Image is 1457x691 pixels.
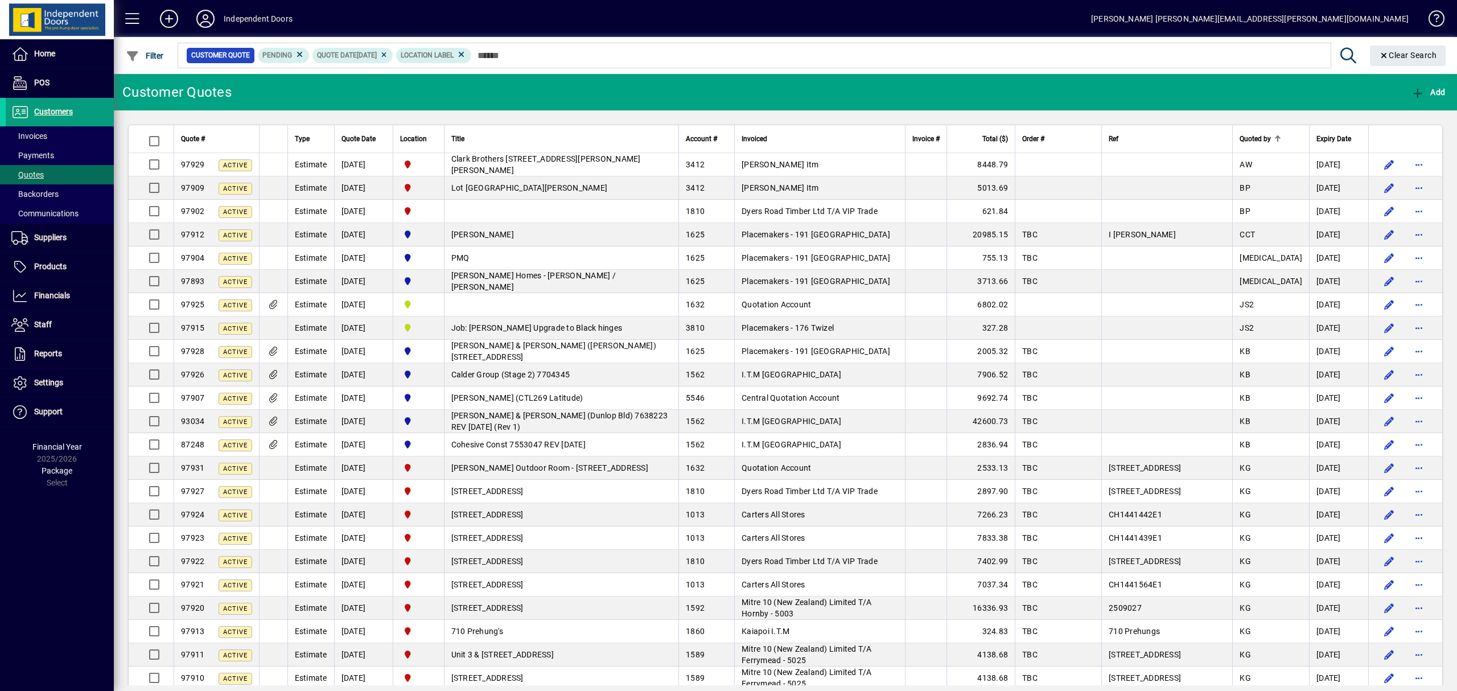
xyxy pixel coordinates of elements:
span: Estimate [295,323,327,332]
td: 8448.79 [946,153,1015,176]
a: Settings [6,369,114,397]
td: [DATE] [334,293,393,316]
td: 20985.15 [946,223,1015,246]
span: [MEDICAL_DATA] [1240,277,1302,286]
td: 327.28 [946,316,1015,340]
span: Cromwell Central Otago [400,252,437,264]
button: More options [1410,669,1428,687]
span: KB [1240,393,1250,402]
a: Home [6,40,114,68]
td: 5013.69 [946,176,1015,200]
span: Active [223,372,248,379]
span: Account # [686,133,717,145]
span: Filter [126,51,164,60]
button: Edit [1380,319,1398,337]
span: Active [223,162,248,169]
span: Estimate [295,347,327,356]
span: 97909 [181,183,204,192]
span: 97915 [181,323,204,332]
span: Products [34,262,67,271]
span: 87248 [181,440,204,449]
button: Edit [1380,669,1398,687]
span: KB [1240,417,1250,426]
span: Active [223,255,248,262]
td: 6802.02 [946,293,1015,316]
span: Estimate [295,510,327,519]
span: Cromwell Central Otago [400,275,437,287]
span: 3810 [686,323,705,332]
span: 1625 [686,230,705,239]
button: More options [1410,505,1428,524]
button: More options [1410,412,1428,430]
span: Invoiced [742,133,767,145]
span: 97902 [181,207,204,216]
span: Active [223,348,248,356]
a: Payments [6,146,114,165]
div: Quote Date [341,133,386,145]
span: Communications [11,209,79,218]
span: 1625 [686,277,705,286]
div: Location [400,133,437,145]
span: 97928 [181,347,204,356]
span: Active [223,395,248,402]
td: [DATE] [1309,176,1368,200]
button: Edit [1380,202,1398,220]
span: 97924 [181,510,204,519]
button: Edit [1380,179,1398,197]
span: Estimate [295,440,327,449]
span: TBC [1022,277,1038,286]
span: 97926 [181,370,204,379]
td: [DATE] [334,246,393,270]
span: 97931 [181,463,204,472]
span: 1810 [686,207,705,216]
td: [DATE] [334,433,393,456]
span: 97893 [181,277,204,286]
span: Cromwell Central Otago [400,392,437,404]
td: 621.84 [946,200,1015,223]
span: Active [223,208,248,216]
span: Estimate [295,277,327,286]
span: Cromwell Central Otago [400,368,437,381]
span: 97929 [181,160,204,169]
span: Timaru [400,298,437,311]
td: [DATE] [1309,456,1368,480]
td: [DATE] [334,223,393,246]
button: More options [1410,389,1428,407]
button: Edit [1380,505,1398,524]
a: Suppliers [6,224,114,252]
button: Edit [1380,389,1398,407]
span: I [PERSON_NAME] [1109,230,1176,239]
button: More options [1410,365,1428,384]
td: 3713.66 [946,270,1015,293]
span: I.T.M [GEOGRAPHIC_DATA] [742,417,841,426]
td: [DATE] [1309,340,1368,363]
td: 755.13 [946,246,1015,270]
a: Support [6,398,114,426]
span: Dyers Road Timber Ltd T/A VIP Trade [742,487,878,496]
td: 2533.13 [946,456,1015,480]
button: Edit [1380,459,1398,477]
button: Edit [1380,295,1398,314]
div: Invoiced [742,133,898,145]
td: 42600.73 [946,410,1015,433]
span: Estimate [295,393,327,402]
span: 97904 [181,253,204,262]
span: Placemakers - 191 [GEOGRAPHIC_DATA] [742,253,890,262]
button: Edit [1380,529,1398,547]
span: TBC [1022,347,1038,356]
span: Active [223,232,248,239]
div: Order # [1022,133,1094,145]
span: 5546 [686,393,705,402]
td: [DATE] [1309,480,1368,503]
a: Financials [6,282,114,310]
span: Quotation Account [742,300,811,309]
button: More options [1410,552,1428,570]
button: Filter [123,46,167,66]
button: Edit [1380,249,1398,267]
span: Cromwell Central Otago [400,438,437,451]
span: Clark Brothers [STREET_ADDRESS][PERSON_NAME][PERSON_NAME] [451,154,641,175]
span: Active [223,278,248,286]
span: 1562 [686,370,705,379]
button: Edit [1380,365,1398,384]
button: More options [1410,482,1428,500]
